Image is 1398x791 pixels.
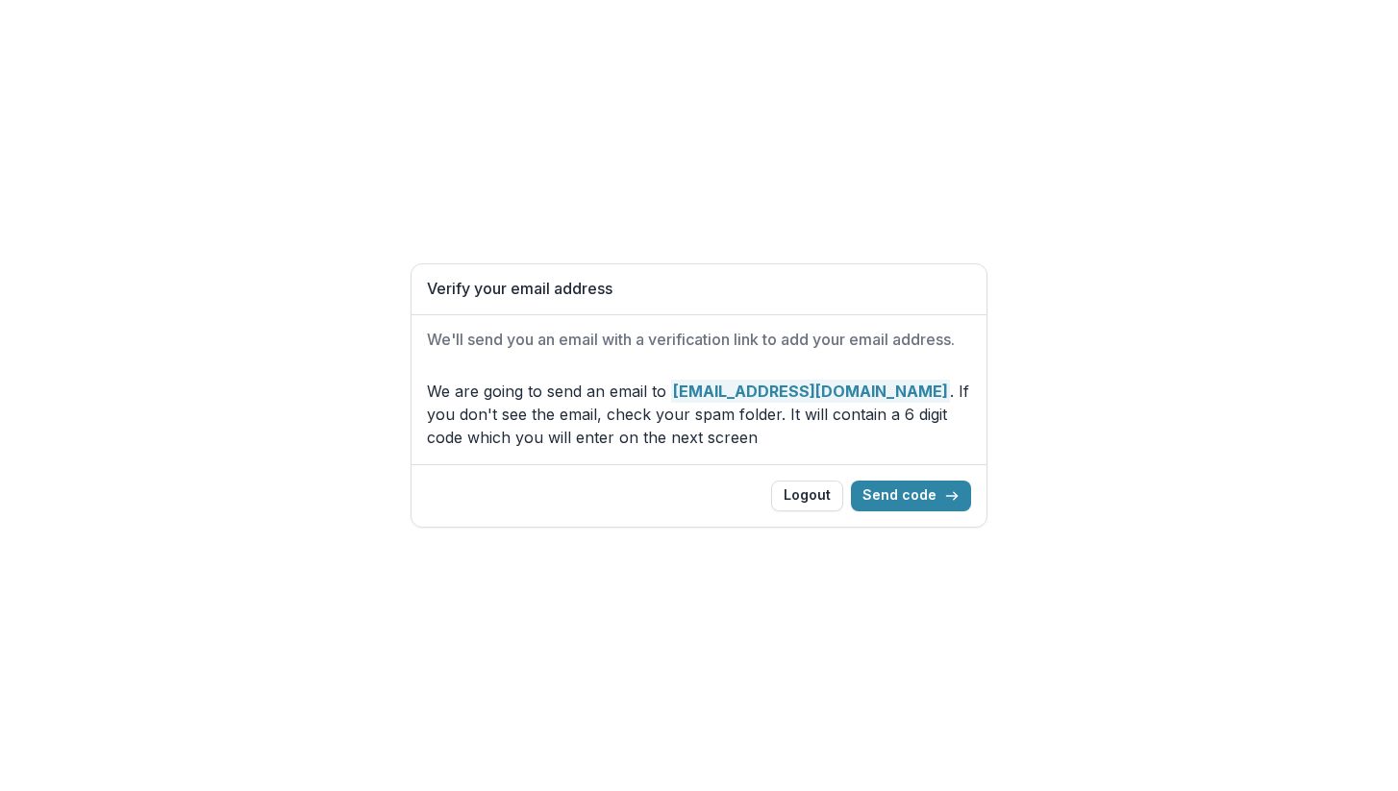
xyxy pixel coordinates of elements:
button: Logout [771,481,843,511]
strong: [EMAIL_ADDRESS][DOMAIN_NAME] [671,380,950,403]
h1: Verify your email address [427,280,971,298]
button: Send code [851,481,971,511]
h2: We'll send you an email with a verification link to add your email address. [427,331,971,349]
p: We are going to send an email to . If you don't see the email, check your spam folder. It will co... [427,380,971,449]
